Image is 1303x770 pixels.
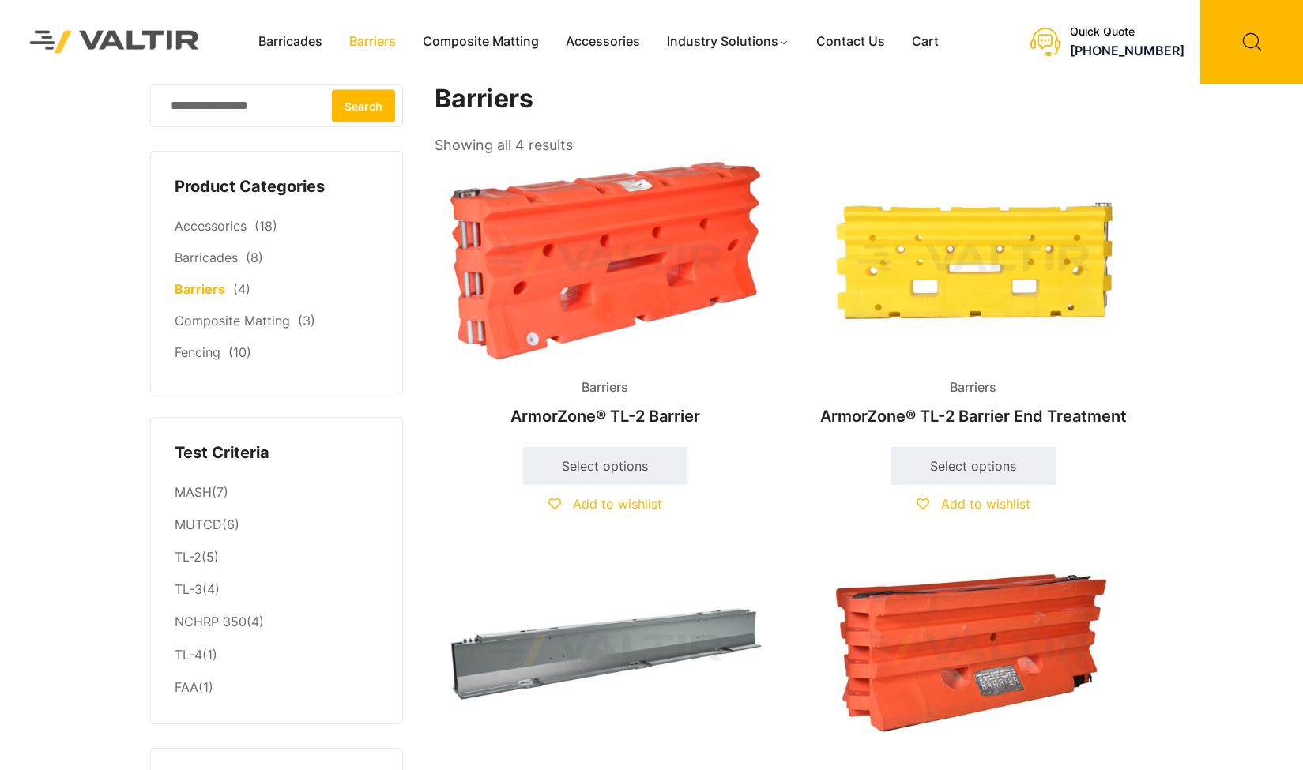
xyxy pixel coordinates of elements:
[175,441,378,465] h4: Test Criteria
[803,399,1144,434] h2: ArmorZone® TL-2 Barrier End Treatment
[175,614,247,629] a: NCHRP 350
[175,250,238,265] a: Barricades
[175,549,201,565] a: TL-2
[175,542,378,574] li: (5)
[175,175,378,199] h4: Product Categories
[175,476,378,509] li: (7)
[898,30,952,54] a: Cart
[175,516,222,532] a: MUTCD
[523,447,687,485] a: Select options for “ArmorZone® TL-2 Barrier”
[570,376,640,400] span: Barriers
[435,399,776,434] h2: ArmorZone® TL-2 Barrier
[435,84,1146,115] h1: Barriers
[233,281,250,297] span: (4)
[891,447,1056,485] a: Select options for “ArmorZone® TL-2 Barrier End Treatment”
[653,30,803,54] a: Industry Solutions
[175,679,198,695] a: FAA
[548,496,662,512] a: Add to wishlist
[254,218,277,234] span: (18)
[175,509,378,542] li: (6)
[435,158,776,434] a: BarriersArmorZone® TL-2 Barrier
[332,89,395,122] button: Search
[175,484,212,500] a: MASH
[175,281,225,297] a: Barriers
[175,581,202,597] a: TL-3
[1070,43,1184,58] a: [PHONE_NUMBER]
[175,671,378,700] li: (1)
[246,250,263,265] span: (8)
[175,344,220,360] a: Fencing
[938,376,1008,400] span: Barriers
[175,574,378,607] li: (4)
[409,30,552,54] a: Composite Matting
[175,639,378,671] li: (1)
[175,218,247,234] a: Accessories
[803,30,898,54] a: Contact Us
[803,158,1144,434] a: BarriersArmorZone® TL-2 Barrier End Treatment
[175,607,378,639] li: (4)
[245,30,336,54] a: Barricades
[336,30,409,54] a: Barriers
[917,496,1030,512] a: Add to wishlist
[941,496,1030,512] span: Add to wishlist
[175,647,202,663] a: TL-4
[298,313,315,329] span: (3)
[1070,25,1184,39] div: Quick Quote
[175,313,290,329] a: Composite Matting
[573,496,662,512] span: Add to wishlist
[12,13,217,71] img: Valtir Rentals
[435,132,573,159] p: Showing all 4 results
[552,30,653,54] a: Accessories
[228,344,251,360] span: (10)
